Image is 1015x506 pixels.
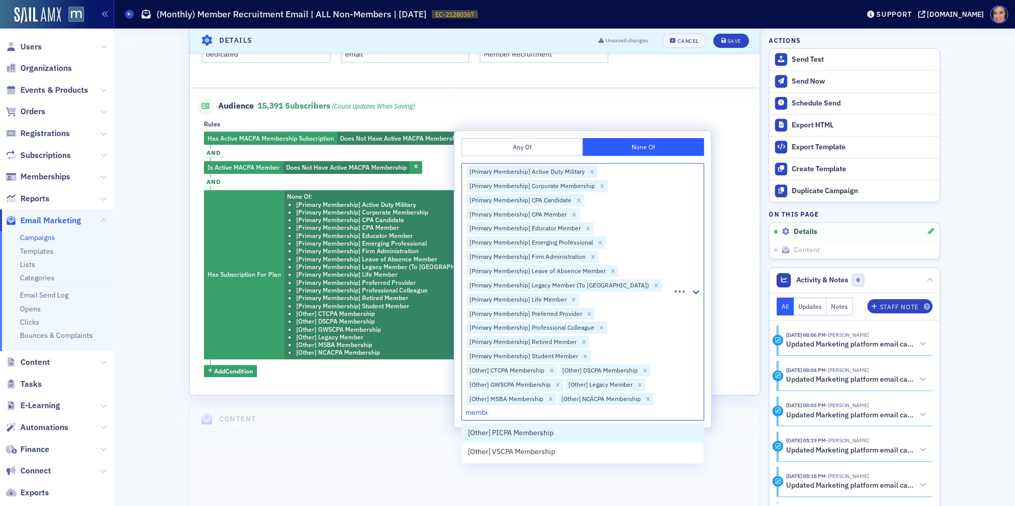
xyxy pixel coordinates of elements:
[852,274,865,286] span: 0
[6,400,60,411] a: E-Learning
[826,366,869,374] span: Katie Foo
[772,406,783,416] div: Activity
[466,265,607,277] div: [Primary Membership] Leave of Absence Member
[792,165,934,174] div: Create Template
[6,379,42,390] a: Tasks
[565,379,634,391] div: [Other] Legacy Member
[296,208,484,216] li: [Primary Membership] Corporate Membership
[204,161,422,174] div: Does Not Have Active MACPA Membership
[876,10,912,19] div: Support
[20,400,60,411] span: E-Learning
[786,375,926,385] button: Updated Marketing platform email campaign: (Monthly) Member Recruitment Email | ALL Non-Members |...
[287,192,313,200] span: None Of :
[207,134,334,142] span: Has Active MACPA Membership Subscription
[786,472,826,480] time: 8/20/2025 05:18 PM
[296,294,484,302] li: [Primary Membership] Retired Member
[794,227,817,236] span: Details
[772,335,783,345] div: Activity
[466,393,545,405] div: [Other] MSBA Membership
[6,171,70,182] a: Memberships
[769,70,940,92] button: Send Now
[20,260,35,269] a: Lists
[296,279,484,286] li: [Primary Membership] Preferred Provider
[6,63,72,74] a: Organizations
[6,487,49,498] a: Exports
[552,379,563,391] div: Remove [Other] GWSCPA Membership
[558,393,642,405] div: [Other] NCACPA Membership
[6,41,42,52] a: Users
[786,445,926,456] button: Updated Marketing platform email campaign: (Monthly) Member Recruitment Email | ALL Non-Members |...
[786,410,926,420] button: Updated Marketing platform email campaign: (Monthly) Member Recruitment Email | ALL Non-Members |...
[20,233,55,242] a: Campaigns
[14,7,61,23] a: SailAMX
[296,224,484,231] li: [Primary Membership] CPA Member
[214,366,253,376] span: Add Condition
[20,422,68,433] span: Automations
[296,247,484,255] li: [Primary Membership] Firm Administration
[20,273,55,282] a: Categories
[6,128,70,139] a: Registrations
[466,294,568,306] div: [Primary Membership] Life Member
[918,11,987,18] button: [DOMAIN_NAME]
[769,49,940,70] button: Send Test
[20,379,42,390] span: Tasks
[296,349,484,356] li: [Other] NCACPA Membership
[582,222,593,234] div: Remove [Primary Membership] Educator Member
[207,163,280,171] span: Is Active MACPA Member
[219,414,256,424] h4: Content
[6,422,68,433] a: Automations
[578,336,589,348] div: Remove [Primary Membership] Retired Member
[573,194,584,206] div: Remove [Primary Membership] CPA Candidate
[20,331,93,340] a: Bounces & Complaints
[642,393,654,405] div: Remove [Other] NCACPA Membership
[786,480,926,491] button: Updated Marketing platform email campaign: (Monthly) Member Recruitment Email | ALL Non-Members |...
[20,63,72,74] span: Organizations
[786,446,916,455] h5: Updated Marketing platform email campaign: (Monthly) Member Recruitment Email | ALL Non-Members |...
[20,317,39,327] a: Clicks
[786,366,826,374] time: 8/20/2025 08:04 PM
[6,444,49,455] a: Finance
[786,411,916,420] h5: Updated Marketing platform email campaign: (Monthly) Member Recruitment Email | ALL Non-Members |...
[204,131,513,145] div: Does Not Have Active MACPA Membership Subscription
[20,357,50,368] span: Content
[466,194,573,206] div: [Primary Membership] CPA Candidate
[466,322,596,334] div: [Primary Membership] Professional Colleague
[662,34,706,48] button: Cancel
[296,310,484,317] li: [Other] CTCPA Membership
[826,331,869,338] span: Katie Foo
[792,99,934,108] div: Schedule Send
[772,476,783,487] div: Activity
[20,444,49,455] span: Finance
[435,10,474,19] span: EC-21280367
[20,106,45,117] span: Orders
[769,36,800,45] h4: Actions
[466,236,594,249] div: [Primary Membership] Emerging Professional
[20,41,42,52] span: Users
[792,55,934,64] div: Send Test
[20,290,68,300] a: Email Send Log
[296,333,484,341] li: [Other] Legacy Member
[204,174,224,190] button: and
[20,85,88,96] span: Events & Products
[634,379,645,391] div: Remove [Other] Legacy Member
[792,77,934,86] div: Send Now
[826,472,869,480] span: Katie Foo
[6,150,71,161] a: Subscriptions
[792,143,934,152] div: Export Template
[594,236,606,249] div: Remove [Primary Membership] Emerging Professional
[157,8,427,20] h1: (Monthly) Member Recruitment Email | ALL Non-Members | [DATE]
[219,36,253,46] h4: Details
[796,275,848,285] span: Activity & Notes
[204,365,257,378] button: AddCondition
[68,7,84,22] img: SailAMX
[990,6,1008,23] span: Profile
[677,38,698,44] div: Cancel
[606,37,648,45] span: Unsaved changes
[466,364,546,377] div: [Other] CTCPA Membership
[296,263,484,271] li: [Primary Membership] Legacy Member (To [GEOGRAPHIC_DATA])
[286,163,407,171] span: Does Not Have Active MACPA Membership
[769,158,940,180] a: Create Template
[786,375,916,384] h5: Updated Marketing platform email campaign: (Monthly) Member Recruitment Email | ALL Non-Members |...
[257,100,415,111] span: 15,391 Subscribers
[792,121,934,130] div: Export HTML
